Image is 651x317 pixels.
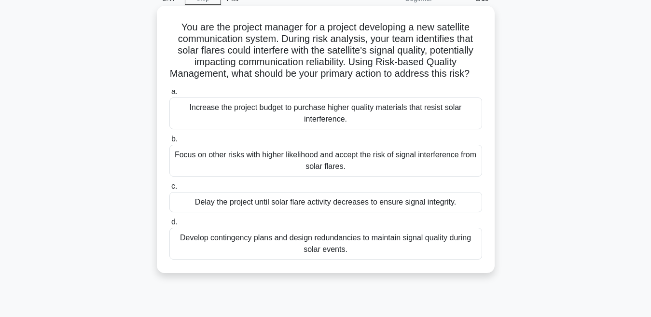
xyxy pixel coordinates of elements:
div: Develop contingency plans and design redundancies to maintain signal quality during solar events. [169,228,482,260]
h5: You are the project manager for a project developing a new satellite communication system. During... [168,21,483,80]
span: a. [171,87,178,96]
div: Increase the project budget to purchase higher quality materials that resist solar interference. [169,97,482,129]
span: b. [171,135,178,143]
div: Delay the project until solar flare activity decreases to ensure signal integrity. [169,192,482,212]
div: Focus on other risks with higher likelihood and accept the risk of signal interference from solar... [169,145,482,177]
span: c. [171,182,177,190]
span: d. [171,218,178,226]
